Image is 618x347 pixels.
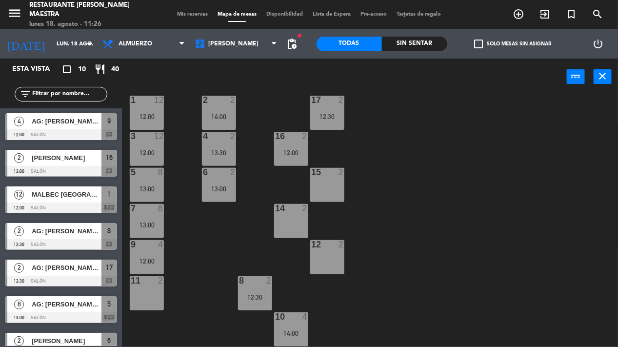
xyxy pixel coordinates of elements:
span: 16 [106,152,113,163]
i: search [592,8,603,20]
button: close [594,69,612,84]
span: 40 [111,64,119,75]
span: check_box_outline_blank [475,40,483,48]
div: 12 [311,240,312,249]
span: 12 [14,190,24,200]
span: 4 [14,117,24,126]
span: 1 [108,188,111,200]
button: menu [7,6,22,24]
span: 2 [14,336,24,346]
span: AG: [PERSON_NAME] x8 / PRIME TRAVEL [32,299,101,309]
i: menu [7,6,22,20]
span: Tarjetas de regalo [392,12,446,17]
input: Filtrar por nombre... [31,89,107,100]
div: 12:30 [238,294,272,301]
div: 13:00 [130,185,164,192]
div: lunes 18. agosto - 11:26 [29,20,147,29]
div: 12:00 [130,258,164,265]
div: Todas [317,37,382,51]
span: Mis reservas [172,12,213,17]
span: pending_actions [286,38,298,50]
span: 10 [78,64,86,75]
div: 13:00 [202,185,236,192]
div: 2 [158,276,164,285]
div: 16 [275,132,276,141]
button: power_input [567,69,585,84]
div: 12:00 [130,113,164,120]
div: 2 [302,132,308,141]
i: restaurant [94,63,106,75]
div: 12 [154,96,164,104]
div: 14:00 [274,330,308,337]
i: arrow_drop_down [83,38,95,50]
span: 17 [106,262,113,273]
span: AG: [PERSON_NAME] x2 / SUNTRIP [32,226,101,236]
span: [PERSON_NAME] [32,336,101,346]
div: 12:00 [274,149,308,156]
i: exit_to_app [539,8,551,20]
span: 8 [14,300,24,309]
div: 14 [275,204,276,213]
div: 15 [311,168,312,177]
div: 2 [302,204,308,213]
span: [PERSON_NAME] [208,41,259,47]
div: 2 [339,168,344,177]
i: power_settings_new [593,38,604,50]
div: 17 [311,96,312,104]
i: close [597,70,609,82]
div: 8 [158,168,164,177]
span: 2 [14,263,24,273]
div: 2 [230,96,236,104]
div: Sin sentar [382,37,447,51]
i: add_circle_outline [513,8,524,20]
span: AG: [PERSON_NAME] x2 / CAVAS [32,263,101,273]
span: [PERSON_NAME] [32,153,101,163]
div: Esta vista [5,63,70,75]
div: 4 [302,312,308,321]
span: Disponibilidad [261,12,308,17]
div: 4 [158,240,164,249]
div: 12:00 [130,149,164,156]
div: 14:00 [202,113,236,120]
div: 2 [230,168,236,177]
span: Pre-acceso [356,12,392,17]
div: 2 [339,96,344,104]
span: 6 [108,335,111,347]
div: 2 [230,132,236,141]
span: Mapa de mesas [213,12,261,17]
i: crop_square [61,63,73,75]
span: 2 [14,226,24,236]
span: MALBEC [GEOGRAPHIC_DATA][US_STATE] [32,189,101,200]
span: AG: [PERSON_NAME] x4 / ALMA TRIP [32,116,101,126]
i: turned_in_not [565,8,577,20]
span: Lista de Espera [308,12,356,17]
span: 8 [108,225,111,237]
div: 12 [154,132,164,141]
i: power_input [570,70,582,82]
div: 10 [275,312,276,321]
div: Restaurante [PERSON_NAME] Maestra [29,0,147,20]
div: 2 [266,276,272,285]
i: filter_list [20,88,31,100]
div: 8 [158,204,164,213]
div: 13:30 [202,149,236,156]
span: 9 [108,115,111,127]
div: 13:00 [130,222,164,228]
label: Solo mesas sin asignar [475,40,552,48]
div: 12:30 [310,113,344,120]
span: fiber_manual_record [297,33,303,39]
span: Almuerzo [119,41,152,47]
div: 2 [339,240,344,249]
span: 5 [108,298,111,310]
span: 2 [14,153,24,163]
